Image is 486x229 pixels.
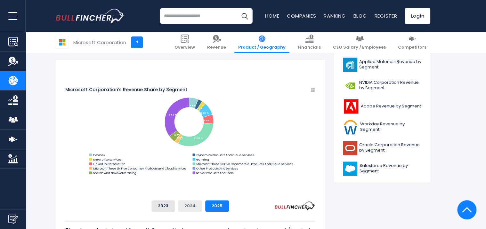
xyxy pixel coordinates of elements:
text: Microsoft Three Six Five Commercial Products And Cloud Services [196,162,293,166]
img: NVDA logo [343,78,357,93]
span: Salesforce Revenue by Segment [359,163,422,174]
a: Salesforce Revenue by Segment [339,160,425,178]
a: Applied Materials Revenue by Segment [339,56,425,74]
tspan: 6.32 % [204,119,210,122]
a: Register [374,12,397,19]
a: Revenue [203,32,230,53]
tspan: Microsoft Corporation's Revenue Share by Segment [65,86,187,92]
text: Devices [93,153,104,157]
text: Server Products And Tools [196,171,233,175]
a: Companies [287,12,316,19]
text: Dynamics Products And Cloud Services [196,153,254,157]
a: + [131,36,143,48]
tspan: 4.93 % [174,134,180,136]
span: NVIDIA Corporation Revenue by Segment [359,80,422,91]
button: 2024 [178,200,202,212]
svg: Microsoft Corporation's Revenue Share by Segment [65,67,315,195]
span: Revenue [207,45,226,50]
text: Linked In Corporation [93,162,125,166]
button: 2025 [205,200,229,212]
tspan: 2.75 % [197,107,202,110]
text: Gaming [196,157,209,162]
tspan: 8.33 % [200,112,209,114]
span: Financials [298,45,321,50]
text: Other Products And Services [196,166,238,170]
text: Microsoft Three Six Five Consumer Products and Cloud Services [93,166,186,170]
a: Go to homepage [56,9,125,23]
tspan: 34.94 % [169,113,179,116]
span: Adobe Revenue by Segment [361,104,421,109]
a: Ranking [324,12,345,19]
img: ADBE logo [343,99,359,114]
span: Competitors [398,45,426,50]
a: Home [265,12,279,19]
tspan: 6.15 % [190,104,196,107]
a: Financials [294,32,325,53]
text: Search And News Advertising [93,171,136,175]
div: Microsoft Corporation [73,39,126,46]
a: Oracle Corporation Revenue by Segment [339,139,425,157]
a: Product / Geography [234,32,289,53]
button: 2023 [151,200,175,212]
span: Applied Materials Revenue by Segment [359,59,422,70]
button: Search [237,8,253,24]
a: Overview [171,32,199,53]
a: Workday Revenue by Segment [339,118,425,136]
a: CEO Salary / Employees [329,32,390,53]
img: ORCL logo [343,141,357,155]
text: Enterprise Services [93,157,121,162]
img: WDAY logo [343,120,358,134]
tspan: 2.63 % [177,137,183,139]
img: CRM logo [343,162,357,176]
tspan: 31.15 % [194,137,203,140]
img: bullfincher logo [56,9,125,23]
img: MSFT logo [56,36,68,48]
a: Blog [353,12,367,19]
span: Workday Revenue by Segment [360,122,422,132]
a: Login [405,8,430,24]
img: AMAT logo [343,58,357,72]
a: NVIDIA Corporation Revenue by Segment [339,77,425,94]
span: Overview [174,45,195,50]
span: CEO Salary / Employees [333,45,386,50]
a: Adobe Revenue by Segment [339,98,425,115]
a: Competitors [394,32,430,53]
span: Product / Geography [238,45,286,50]
span: Oracle Corporation Revenue by Segment [359,142,422,153]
